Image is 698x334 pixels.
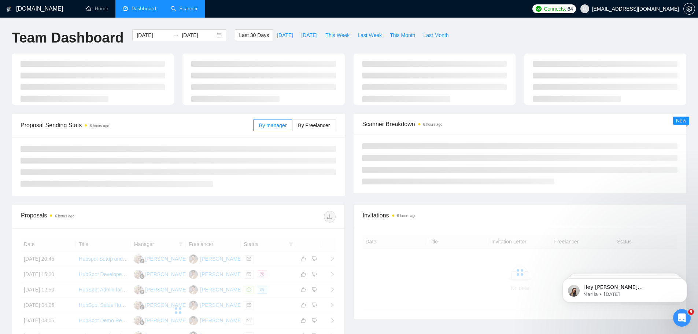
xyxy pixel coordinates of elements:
button: This Week [321,29,354,41]
span: 64 [568,5,573,13]
span: Invitations [363,211,677,220]
span: Connects: [544,5,566,13]
input: End date [182,31,215,39]
span: Dashboard [132,5,156,12]
span: Proposal Sending Stats [21,121,253,130]
time: 6 hours ago [90,124,109,128]
img: upwork-logo.png [536,6,542,12]
input: Start date [137,31,170,39]
time: 6 hours ago [397,214,417,218]
button: [DATE] [297,29,321,41]
span: This Week [325,31,350,39]
span: dashboard [123,6,128,11]
a: searchScanner [171,5,198,12]
time: 6 hours ago [423,122,443,126]
span: [DATE] [301,31,317,39]
button: Last Month [419,29,453,41]
div: Proposals [21,211,178,223]
p: Message from Mariia, sent 2w ago [32,28,126,35]
span: Scanner Breakdown [362,120,678,129]
button: setting [683,3,695,15]
iframe: Intercom live chat [673,309,691,327]
a: setting [683,6,695,12]
span: swap-right [173,32,179,38]
span: This Month [390,31,415,39]
img: logo [6,3,11,15]
button: Last Week [354,29,386,41]
span: By Freelancer [298,122,330,128]
span: New [676,118,686,124]
span: Last Week [358,31,382,39]
span: Hey [PERSON_NAME][EMAIL_ADDRESS][DOMAIN_NAME], Looks like your Upwork agency HubsPlanet ran out o... [32,21,125,122]
span: 9 [688,309,694,315]
span: By manager [259,122,287,128]
span: Last 30 Days [239,31,269,39]
button: [DATE] [273,29,297,41]
a: homeHome [86,5,108,12]
span: user [582,6,587,11]
h1: Team Dashboard [12,29,123,47]
span: Last Month [423,31,448,39]
button: Last 30 Days [235,29,273,41]
iframe: Intercom notifications message [551,263,698,314]
span: [DATE] [277,31,293,39]
time: 6 hours ago [55,214,74,218]
span: to [173,32,179,38]
button: This Month [386,29,419,41]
